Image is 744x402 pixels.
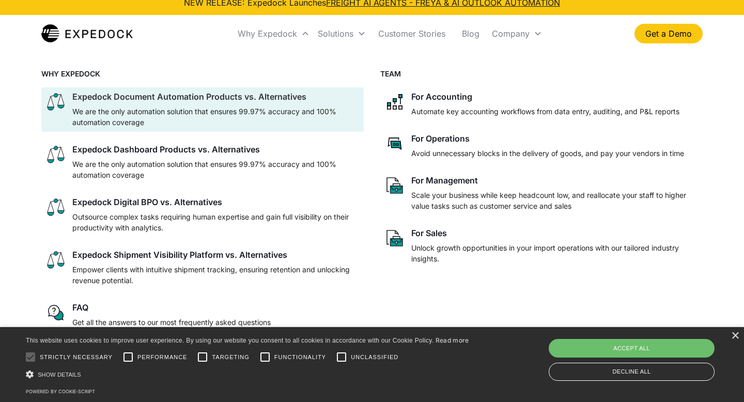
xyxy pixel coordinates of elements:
div: For Operations [411,133,470,144]
h4: WHY EXPEDOCK [41,68,364,79]
div: Solutions [318,28,353,39]
span: Strictly necessary [40,353,113,362]
div: Show details [26,369,469,380]
img: regular chat bubble icon [45,302,66,323]
p: We are the only automation solution that ensures 99.97% accuracy and 100% automation coverage [72,159,360,180]
div: Expedock Document Automation Products vs. Alternatives [72,91,306,102]
span: Functionality [274,353,326,362]
a: regular chat bubble iconFAQGet all the answers to our most frequently asked questions [41,298,364,332]
p: Unlock growth opportunities in your import operations with our tailored industry insights. [411,242,699,264]
img: rectangular chat bubble icon [384,133,405,154]
a: home [41,23,133,44]
span: Performance [137,353,188,362]
div: Solutions [314,16,370,51]
a: paper and bag iconFor SalesUnlock growth opportunities in your import operations with our tailore... [380,224,703,268]
p: Empower clients with intuitive shipment tracking, ensuring retention and unlocking revenue potent... [72,264,360,286]
a: paper and bag iconFor ManagementScale your business while keep headcount low, and reallocate your... [380,171,703,215]
div: Expedock Digital BPO vs. Alternatives [72,197,222,207]
div: Company [488,16,546,51]
div: Accept all [549,339,715,358]
span: Targeting [212,353,249,362]
img: paper and bag icon [384,228,405,249]
div: Company [492,28,530,39]
div: Expedock Shipment Visibility Platform vs. Alternatives [72,250,287,260]
img: scale icon [45,250,66,270]
p: Avoid unnecessary blocks in the delivery of goods, and pay your vendors in time [411,148,684,159]
img: network like icon [384,91,405,112]
p: We are the only automation solution that ensures 99.97% accuracy and 100% automation coverage [72,106,360,128]
div: Expedock Dashboard Products vs. Alternatives [72,144,260,154]
h4: TEAM [380,68,703,79]
div: Why Expedock [234,16,314,51]
div: Decline all [549,363,715,381]
p: Get all the answers to our most frequently asked questions [72,317,271,328]
a: scale iconExpedock Dashboard Products vs. AlternativesWe are the only automation solution that en... [41,140,364,184]
p: Automate key accounting workflows from data entry, auditing, and P&L reports [411,106,679,117]
a: Get a Demo [634,24,703,43]
div: For Management [411,175,478,185]
iframe: Chat Widget [692,352,744,402]
a: network like iconFor AccountingAutomate key accounting workflows from data entry, auditing, and P... [380,87,703,121]
a: Customer Stories [370,16,454,51]
a: Read more [436,336,469,344]
span: This website uses cookies to improve user experience. By using our website you consent to all coo... [26,337,433,344]
img: scale icon [45,197,66,218]
div: Close [731,332,739,340]
a: scale iconExpedock Digital BPO vs. AlternativesOutsource complex tasks requiring human expertise ... [41,193,364,237]
a: scale iconExpedock Document Automation Products vs. AlternativesWe are the only automation soluti... [41,87,364,132]
p: Scale your business while keep headcount low, and reallocate your staff to higher value tasks suc... [411,190,699,211]
div: FAQ [72,302,88,313]
a: scale iconExpedock Shipment Visibility Platform vs. AlternativesEmpower clients with intuitive sh... [41,245,364,290]
a: Powered by cookie-script [26,389,95,394]
div: Why Expedock [238,28,297,39]
div: For Sales [411,228,447,238]
span: Unclassified [351,353,398,362]
a: Blog [454,16,488,51]
a: rectangular chat bubble iconFor OperationsAvoid unnecessary blocks in the delivery of goods, and ... [380,129,703,163]
img: Expedock Logo [41,23,133,44]
img: paper and bag icon [384,175,405,196]
img: scale icon [45,144,66,165]
img: scale icon [45,91,66,112]
div: For Accounting [411,91,472,102]
p: Outsource complex tasks requiring human expertise and gain full visibility on their productivity ... [72,211,360,233]
span: Show details [38,372,81,378]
